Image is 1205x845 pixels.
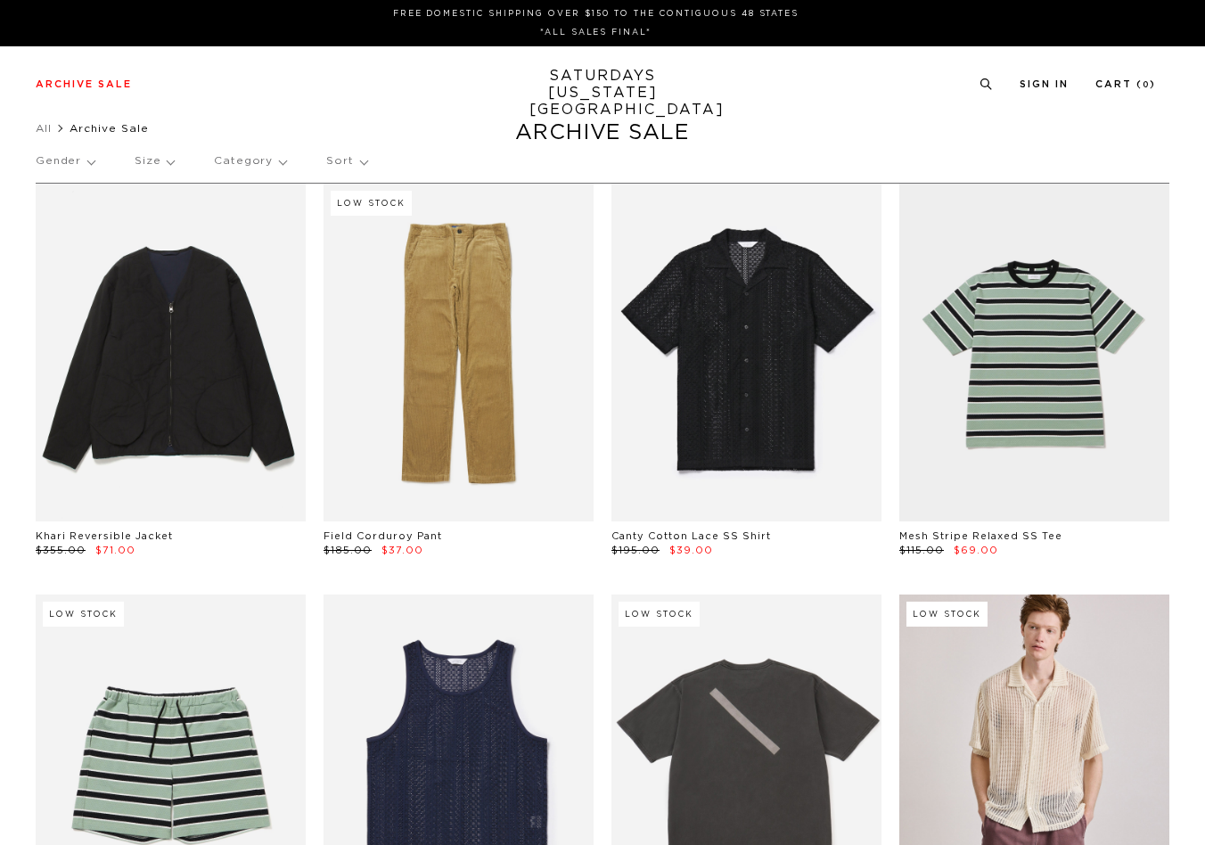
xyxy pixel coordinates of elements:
p: *ALL SALES FINAL* [43,26,1149,39]
span: $355.00 [36,546,86,555]
p: Category [214,141,286,182]
a: Archive Sale [36,79,132,89]
small: 0 [1143,81,1150,89]
span: $185.00 [324,546,372,555]
a: Sign In [1020,79,1069,89]
span: $195.00 [611,546,660,555]
span: $37.00 [381,546,423,555]
div: Low Stock [619,602,700,627]
a: Cart (0) [1095,79,1156,89]
span: $69.00 [954,546,998,555]
a: Mesh Stripe Relaxed SS Tee [899,531,1062,541]
a: All [36,123,52,134]
p: Size [135,141,174,182]
a: SATURDAYS[US_STATE][GEOGRAPHIC_DATA] [529,68,676,119]
span: Archive Sale [70,123,149,134]
p: Gender [36,141,94,182]
p: FREE DOMESTIC SHIPPING OVER $150 TO THE CONTIGUOUS 48 STATES [43,7,1149,21]
a: Khari Reversible Jacket [36,531,173,541]
a: Canty Cotton Lace SS Shirt [611,531,771,541]
div: Low Stock [331,191,412,216]
span: $71.00 [95,546,135,555]
span: $115.00 [899,546,944,555]
a: Field Corduroy Pant [324,531,442,541]
p: Sort [326,141,366,182]
div: Low Stock [906,602,988,627]
div: Low Stock [43,602,124,627]
span: $39.00 [669,546,713,555]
